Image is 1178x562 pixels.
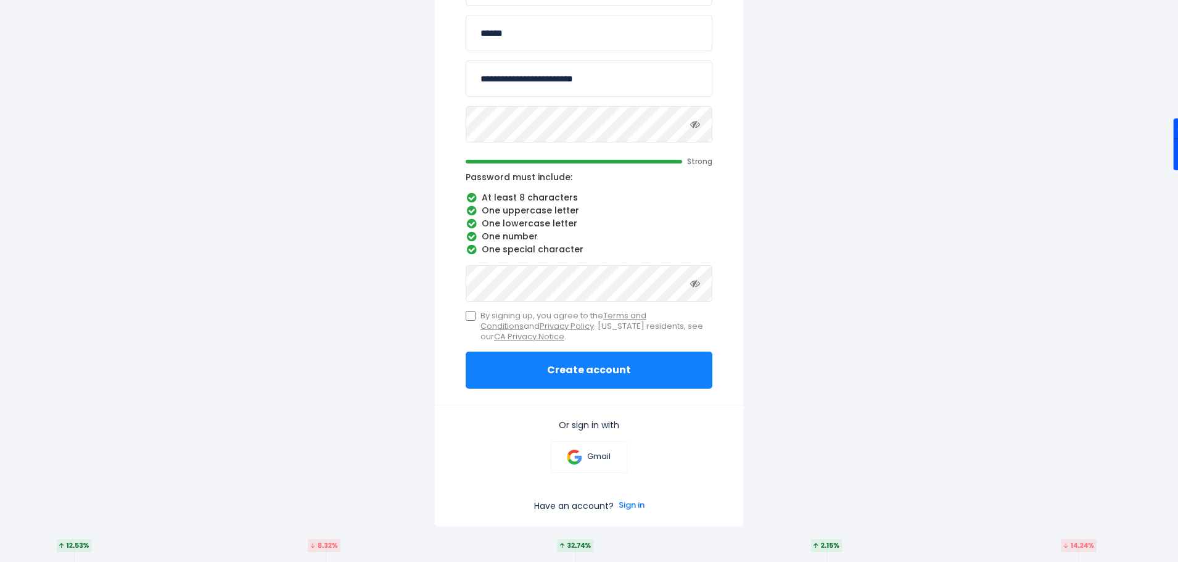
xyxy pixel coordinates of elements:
input: By signing up, you agree to theTerms and ConditionsandPrivacy Policy. [US_STATE] residents, see o... [466,311,476,321]
span: Strong [687,157,712,167]
li: At least 8 characters [466,192,712,204]
i: Toggle password visibility [690,119,700,129]
p: Or sign in with [466,419,712,431]
p: Gmail [587,452,611,462]
a: Terms and Conditions [480,310,646,332]
a: CA Privacy Notice [494,331,564,342]
a: Sign in [619,500,645,511]
span: By signing up, you agree to the and . [US_STATE] residents, see our . [480,311,712,342]
a: Privacy Policy [540,320,594,332]
p: Have an account? [534,500,614,511]
p: Password must include: [466,171,712,183]
li: One special character [466,244,712,255]
a: Gmail [551,441,627,473]
button: Create account [466,352,712,389]
li: One uppercase letter [466,205,712,217]
li: One number [466,231,712,242]
li: One lowercase letter [466,218,712,229]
